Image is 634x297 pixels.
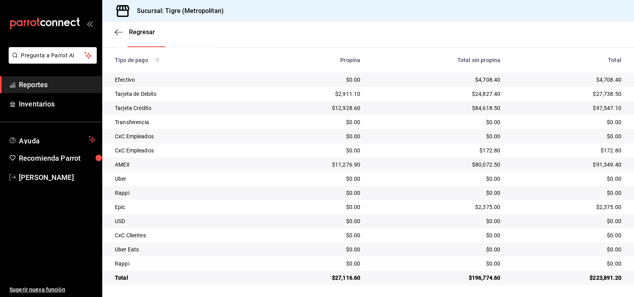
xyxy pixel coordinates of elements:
div: $0.00 [373,217,500,225]
div: $2,375.00 [373,203,500,211]
span: Ayuda [19,135,85,144]
div: Tarjeta Credito [115,104,257,112]
div: $0.00 [513,246,621,253]
button: Regresar [115,28,155,36]
div: $0.00 [513,118,621,126]
div: Rappi [115,189,257,197]
div: $0.00 [270,217,361,225]
div: $0.00 [270,260,361,268]
div: $0.00 [270,175,361,183]
div: $0.00 [513,260,621,268]
div: Rappi [115,260,257,268]
div: $196,774.60 [373,274,500,282]
div: $2,375.00 [513,203,621,211]
span: Reportes [19,79,96,90]
div: CxC Empleados [115,132,257,140]
div: $0.00 [270,118,361,126]
div: $27,738.50 [513,90,621,98]
div: $0.00 [270,132,361,140]
div: Uber Eats [115,246,257,253]
div: Total [115,274,257,282]
div: CxC Clientes [115,231,257,239]
div: Propina [270,57,361,63]
div: CxC Empleados [115,147,257,154]
div: $80,072.50 [373,161,500,169]
div: $24,827.40 [373,90,500,98]
div: $0.00 [373,175,500,183]
svg: Los pagos realizados con Pay y otras terminales son montos brutos. [155,57,160,63]
div: $0.00 [270,246,361,253]
div: Epic [115,203,257,211]
div: $0.00 [513,132,621,140]
div: $0.00 [373,189,500,197]
div: $172.80 [513,147,621,154]
div: $11,276.90 [270,161,361,169]
div: Efectivo [115,76,257,84]
div: $0.00 [373,260,500,268]
span: Recomienda Parrot [19,153,96,163]
div: $172.80 [373,147,500,154]
div: $4,708.40 [373,76,500,84]
div: $0.00 [373,231,500,239]
div: $0.00 [270,189,361,197]
div: $4,708.40 [513,76,621,84]
div: $0.00 [270,203,361,211]
div: $27,116.60 [270,274,361,282]
div: $84,618.50 [373,104,500,112]
div: $0.00 [513,217,621,225]
div: Total [513,57,621,63]
div: $91,349.40 [513,161,621,169]
span: [PERSON_NAME] [19,172,96,183]
div: Uber [115,175,257,183]
div: $0.00 [513,231,621,239]
div: Transferencia [115,118,257,126]
div: Total sin propina [373,57,500,63]
div: $0.00 [513,189,621,197]
div: $0.00 [270,231,361,239]
div: $97,547.10 [513,104,621,112]
span: Inventarios [19,99,96,109]
a: Pregunta a Parrot AI [6,57,97,65]
div: $0.00 [373,246,500,253]
div: $0.00 [373,118,500,126]
div: $0.00 [513,175,621,183]
div: $12,928.60 [270,104,361,112]
span: Sugerir nueva función [9,286,96,294]
div: $0.00 [270,147,361,154]
button: open_drawer_menu [87,20,93,27]
button: Pregunta a Parrot AI [9,47,97,64]
div: Tarjeta de Debito [115,90,257,98]
div: Tipo de pago [115,57,257,63]
div: $223,891.20 [513,274,621,282]
div: $2,911.10 [270,90,361,98]
div: $0.00 [373,132,500,140]
div: USD [115,217,257,225]
div: AMEX [115,161,257,169]
span: Pregunta a Parrot AI [21,51,85,60]
span: Regresar [129,28,155,36]
div: $0.00 [270,76,361,84]
h3: Sucursal: Tigre (Metropolitan) [131,6,224,16]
